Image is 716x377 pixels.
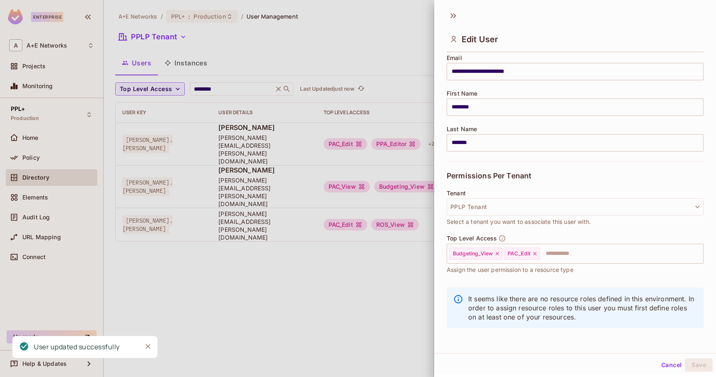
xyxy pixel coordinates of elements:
button: Save [685,358,713,372]
div: Budgeting_View [449,247,502,260]
span: Assign the user permission to a resource type [447,265,573,274]
span: Top Level Access [447,235,497,242]
span: PAC_Edit [508,250,530,257]
span: Select a tenant you want to associate this user with. [447,217,591,226]
span: Last Name [447,126,477,132]
span: Permissions Per Tenant [447,172,531,180]
div: User updated successfully [34,342,120,352]
p: It seems like there are no resource roles defined in this environment. In order to assign resourc... [468,294,697,322]
div: PAC_Edit [504,247,540,260]
button: PPLP Tenant [447,198,704,216]
span: Edit User [462,34,498,44]
span: Tenant [447,190,466,197]
button: Open [699,252,701,254]
button: Close [142,340,154,353]
button: Cancel [658,358,685,372]
span: Budgeting_View [453,250,493,257]
span: First Name [447,90,478,97]
span: Email [447,55,462,61]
